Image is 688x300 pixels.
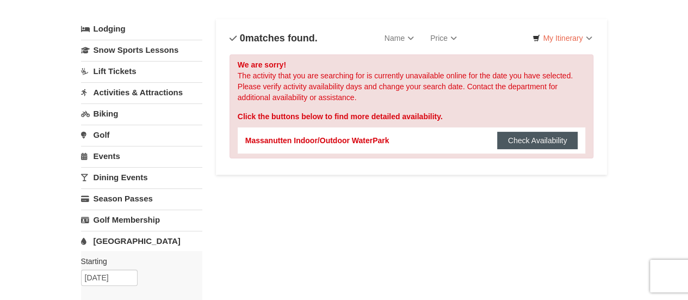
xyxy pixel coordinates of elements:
a: Activities & Attractions [81,82,202,102]
a: Events [81,146,202,166]
label: Starting [81,256,194,267]
div: Massanutten Indoor/Outdoor WaterPark [245,135,389,146]
div: The activity that you are searching for is currently unavailable online for the date you have sel... [230,54,594,158]
a: [GEOGRAPHIC_DATA] [81,231,202,251]
a: Price [422,27,465,49]
a: Lodging [81,19,202,39]
a: Name [376,27,422,49]
a: Season Passes [81,188,202,209]
a: Snow Sports Lessons [81,40,202,60]
a: Lift Tickets [81,61,202,81]
button: Check Availability [497,132,578,149]
div: Click the buttons below to find more detailed availability. [238,111,586,122]
strong: We are sorry! [238,60,286,69]
span: 0 [240,33,245,44]
a: Dining Events [81,167,202,187]
a: Golf Membership [81,210,202,230]
h4: matches found. [230,33,318,44]
a: Biking [81,103,202,124]
a: Golf [81,125,202,145]
a: My Itinerary [525,30,599,46]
